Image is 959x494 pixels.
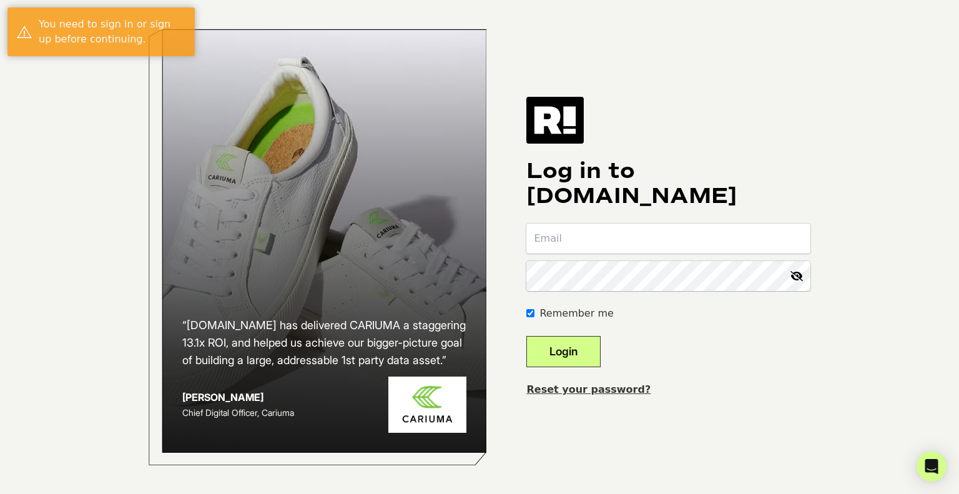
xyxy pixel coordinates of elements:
img: Cariuma [388,377,466,433]
img: Retention.com [526,97,584,143]
input: Email [526,224,810,254]
label: Remember me [539,306,613,321]
h1: Log in to [DOMAIN_NAME] [526,159,810,209]
h2: “[DOMAIN_NAME] has delivered CARIUMA a staggering 13.1x ROI, and helped us achieve our bigger-pic... [182,317,467,369]
a: Reset your password? [526,383,651,395]
div: You need to sign in or sign up before continuing. [39,17,185,47]
strong: [PERSON_NAME] [182,391,263,403]
div: Open Intercom Messenger [917,452,947,482]
span: Chief Digital Officer, Cariuma [182,407,294,418]
button: Login [526,336,601,367]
